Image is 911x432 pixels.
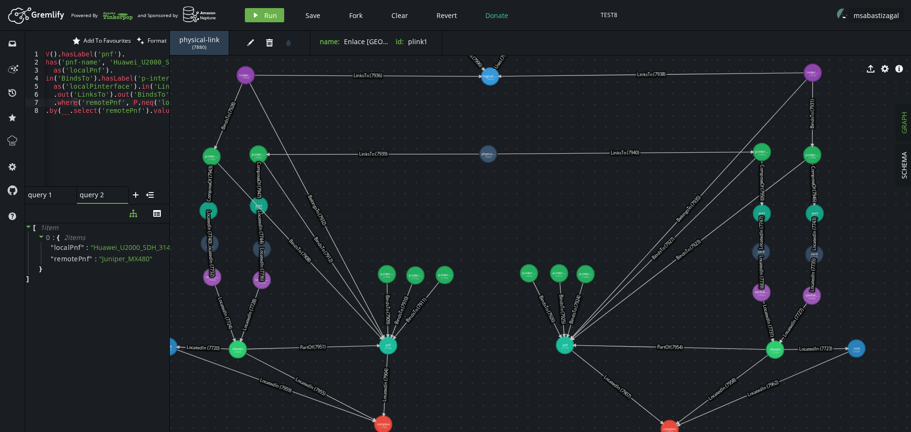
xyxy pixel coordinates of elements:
tspan: p-inter... [381,272,393,276]
tspan: (7608) [234,350,242,354]
label: name : [320,37,340,46]
tspan: (7688) [205,211,212,215]
span: Run [264,11,277,20]
text: LocatedIn (7720) [186,344,220,351]
div: 3 [25,66,45,74]
tspan: (7704) [255,207,262,211]
tspan: (7784) [208,157,215,161]
span: Donate [485,11,508,20]
tspan: chassis [232,347,243,351]
tspan: (7880) [484,155,492,159]
tspan: card-sl... [805,293,818,297]
button: Format [134,31,169,50]
tspan: physica... [481,152,495,156]
tspan: p-inter... [409,273,422,277]
div: and Sponsored by [138,6,216,24]
div: 6 [25,91,45,99]
span: 2 item s [64,233,85,242]
text: ComposeOf (7947) [255,162,262,198]
span: 1 item [40,223,58,232]
span: Clear [391,11,408,20]
text: LocatedIn (7747) [758,216,765,249]
span: : [95,255,97,263]
text: ComposeOf (7950) [759,165,765,201]
tspan: card [206,241,213,246]
span: query 2 [80,191,118,199]
div: Powered By [71,7,133,24]
text: BindsTo (7909) [384,295,390,324]
span: " [89,254,93,263]
text: LocatedIn (7740) [205,211,213,244]
tspan: (7656) [206,245,214,248]
tspan: pnf [563,343,568,347]
tspan: (7788) [383,275,390,279]
tspan: complex [377,422,390,426]
tspan: (7604) [853,349,860,353]
button: Run [245,8,284,22]
span: remotePnf [54,255,90,263]
span: Add To Favourites [84,37,131,45]
tspan: (7848) [582,275,589,279]
span: query 1 [28,191,66,199]
text: LocatedIn (7735) [809,258,817,292]
tspan: p-inter... [579,272,592,276]
text: LinksTo (7939) [359,151,388,157]
div: 7 [25,99,45,107]
span: SCHEMA [899,152,908,179]
text: BindsTo (7931) [809,99,816,129]
span: [ [33,223,36,232]
tspan: (7624) [208,278,216,282]
tspan: port [812,211,818,215]
text: LocatedIn (7743) [811,217,818,250]
button: Add To Favourites [70,31,134,50]
text: LinksTo (7940) [611,150,639,156]
span: ( 7880 ) [192,44,206,50]
text: LocatedIn (7739) [758,256,764,289]
span: : [86,243,88,252]
tspan: card-sl... [755,290,768,294]
tspan: (7856) [525,274,533,278]
tspan: card-sl... [205,275,218,279]
tspan: (7716) [758,214,766,218]
tspan: (7652) [758,293,765,297]
tspan: pnf [386,343,391,348]
span: " [51,243,54,252]
tspan: p-inter... [806,153,818,157]
button: Fork [342,8,370,22]
label: id : [396,37,404,46]
text: PartOf (7954) [657,344,683,351]
tspan: p-inter... [553,271,566,275]
tspan: p-inter... [755,149,768,154]
tspan: p-inter... [252,152,265,156]
tspan: (7860) [758,153,766,156]
span: " [81,243,84,252]
tspan: (7672) [258,250,265,254]
tspan: complex [663,427,676,431]
span: " [51,254,54,263]
tspan: (7844) [809,156,816,159]
tspan: (7628) [258,281,265,285]
button: Save [298,8,327,22]
tspan: (7792) [411,276,419,280]
span: Enlace [GEOGRAPHIC_DATA][PERSON_NAME][GEOGRAPHIC_DATA] [344,37,553,46]
tspan: (7620) [771,350,779,354]
tspan: p-inter... [438,273,451,277]
span: GRAPH [899,112,908,134]
button: msabastizagal [849,8,904,22]
tspan: (7748) [379,425,387,429]
span: physical-link [179,36,219,44]
tspan: card [258,247,265,251]
text: LocatedIn (7723) [799,346,832,352]
tspan: (7800) [254,156,262,159]
div: 4 [25,74,45,83]
img: AWS Neptune [183,6,216,23]
div: 8 [25,107,45,115]
tspan: (7592) [165,348,172,351]
text: LocatedIn (7736) [259,248,265,281]
tspan: (7892) [486,77,494,81]
tspan: card-sl... [255,277,268,282]
button: Donate [478,8,515,22]
tspan: card [758,249,764,254]
span: " Juniper_MX480 " [99,254,152,263]
tspan: rack [853,346,860,350]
